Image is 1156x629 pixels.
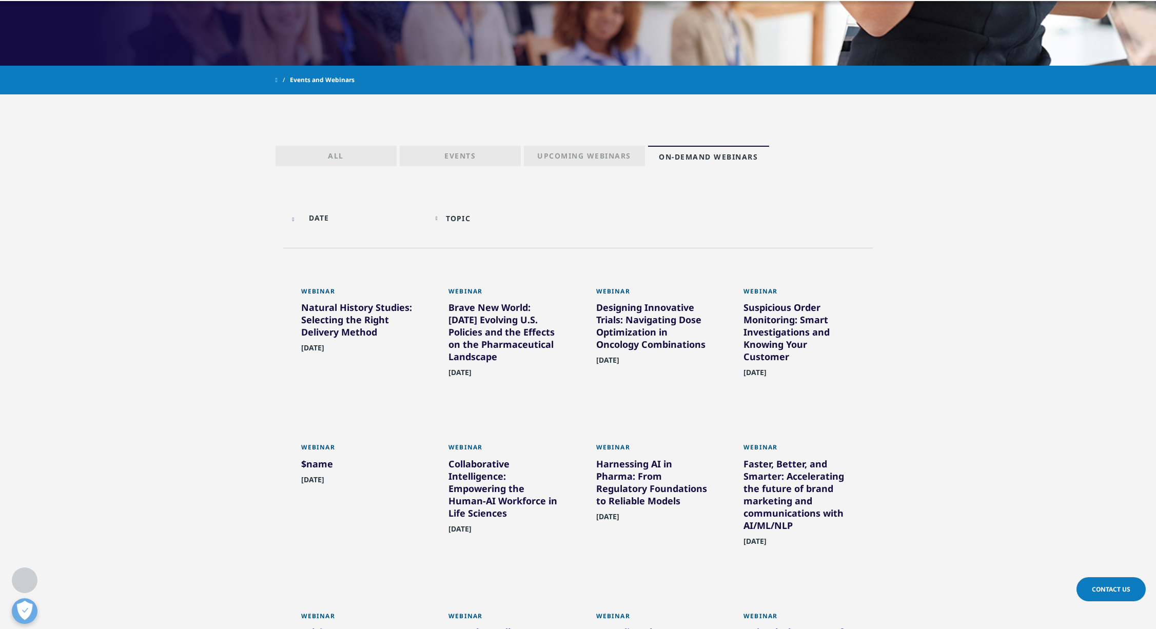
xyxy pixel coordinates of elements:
[743,458,855,536] div: Faster, Better, and Smarter: Accelerating the future of brand marketing and communications with A...
[743,301,855,367] div: Suspicious Order Monitoring: Smart Investigations and Knowing Your Customer
[743,367,767,383] span: [DATE]
[596,458,708,511] div: Harnessing AI in Pharma: From Regulatory Foundations to Reliable Models
[301,443,413,508] a: Webinar $name [DATE]
[301,287,413,301] div: Webinar
[301,475,324,490] span: [DATE]
[596,443,708,545] a: Webinar Harnessing AI in Pharma: From Regulatory Foundations to Reliable Models [DATE]
[446,213,471,223] div: Topic facet.
[448,287,560,301] div: Webinar
[301,287,413,377] a: Webinar Natural History Studies: Selecting the Right Delivery Method [DATE]
[301,301,413,342] div: Natural History Studies: Selecting the Right Delivery Method
[301,612,413,626] div: Webinar
[448,443,560,457] div: Webinar
[448,287,560,401] a: Webinar Brave New World: [DATE] Evolving U.S. Policies and the Effects on the Pharmaceutical Land...
[444,151,476,165] p: Events
[596,512,619,527] span: [DATE]
[596,301,708,355] div: Designing Innovative Trials: Navigating Dose Optimization in Oncology Combinations
[301,443,413,457] div: Webinar
[301,343,324,359] span: [DATE]
[1076,577,1146,601] a: Contact Us
[743,612,855,626] div: Webinar
[743,443,855,569] a: Webinar Faster, Better, and Smarter: Accelerating the future of brand marketing and communication...
[537,151,631,165] p: Upcoming Webinars
[743,443,855,457] div: Webinar
[448,612,560,626] div: Webinar
[288,206,426,229] input: DATE
[596,612,708,626] div: Webinar
[596,355,619,371] span: [DATE]
[596,287,708,389] a: Webinar Designing Innovative Trials: Navigating Dose Optimization in Oncology Combinations [DATE]
[596,443,708,457] div: Webinar
[400,146,521,166] a: Events
[328,151,344,165] p: All
[448,301,560,367] div: Brave New World: [DATE] Evolving U.S. Policies and the Effects on the Pharmaceutical Landscape
[743,287,855,301] div: Webinar
[659,152,758,166] p: On-Demand Webinars
[743,536,767,552] span: [DATE]
[743,287,855,401] a: Webinar Suspicious Order Monitoring: Smart Investigations and Knowing Your Customer [DATE]
[301,458,413,474] div: $name
[596,287,708,301] div: Webinar
[290,71,355,89] span: Events and Webinars
[1092,585,1130,594] span: Contact Us
[648,146,769,166] a: On-Demand Webinars
[524,146,645,166] a: Upcoming Webinars
[448,443,560,557] a: Webinar Collaborative Intelligence: Empowering the Human-AI Workforce in Life Sciences [DATE]
[276,146,397,166] a: All
[12,598,37,624] button: Open Preferences
[448,524,472,540] span: [DATE]
[448,367,472,383] span: [DATE]
[448,458,560,523] div: Collaborative Intelligence: Empowering the Human-AI Workforce in Life Sciences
